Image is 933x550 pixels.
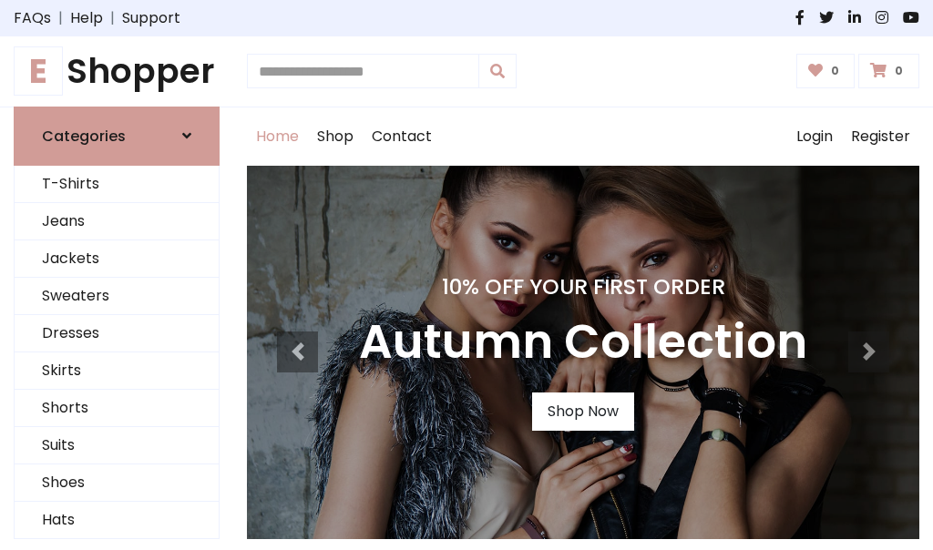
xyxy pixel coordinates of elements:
[532,392,634,431] a: Shop Now
[15,203,219,240] a: Jeans
[14,51,220,92] h1: Shopper
[14,7,51,29] a: FAQs
[15,315,219,352] a: Dresses
[15,464,219,502] a: Shoes
[308,107,363,166] a: Shop
[51,7,70,29] span: |
[247,107,308,166] a: Home
[42,127,126,145] h6: Categories
[14,51,220,92] a: EShopper
[70,7,103,29] a: Help
[14,107,220,166] a: Categories
[103,7,122,29] span: |
[15,278,219,315] a: Sweaters
[15,502,219,539] a: Hats
[796,54,856,88] a: 0
[15,240,219,278] a: Jackets
[15,427,219,464] a: Suits
[359,314,807,371] h3: Autumn Collection
[890,63,907,79] span: 0
[363,107,441,166] a: Contact
[359,274,807,300] h4: 10% Off Your First Order
[787,107,842,166] a: Login
[858,54,919,88] a: 0
[14,46,63,96] span: E
[826,63,844,79] span: 0
[15,352,219,390] a: Skirts
[122,7,180,29] a: Support
[842,107,919,166] a: Register
[15,390,219,427] a: Shorts
[15,166,219,203] a: T-Shirts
